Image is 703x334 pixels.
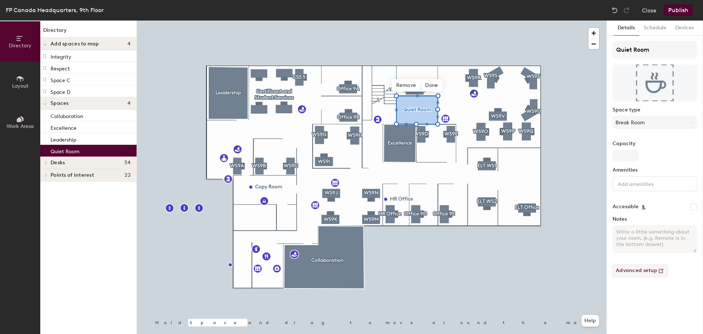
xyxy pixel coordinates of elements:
[51,111,83,120] p: Collaboration
[6,5,104,15] div: FP Canada Headquarters, 9th Floor
[51,100,69,106] span: Spaces
[51,63,70,72] p: Respect
[40,26,137,38] h1: Directory
[613,265,668,277] button: Advanced setup
[51,41,99,47] span: Add spaces to map
[623,7,630,14] img: Redo
[51,135,76,143] p: Leadership
[581,315,599,327] button: Help
[9,43,31,49] span: Directory
[642,4,656,16] button: Close
[616,179,682,188] input: Add amenities
[51,146,79,155] p: Quiet Room
[51,87,70,95] p: Space D
[51,160,65,166] span: Desks
[639,21,671,36] button: Schedule
[613,204,639,210] label: Accessible
[392,79,421,92] span: Remove
[613,141,697,147] label: Capacity
[664,4,693,16] button: Publish
[613,216,697,222] label: Notes
[51,52,71,60] p: Integrity
[421,79,442,92] span: Done
[51,172,94,178] span: Points of interest
[127,100,131,106] span: 4
[611,7,618,14] img: Undo
[51,123,77,131] p: Excellence
[613,167,697,173] label: Amenities
[7,123,34,129] span: Work Areas
[613,107,697,113] label: Space type
[127,41,131,47] span: 4
[671,21,698,36] button: Devices
[51,75,70,84] p: Space C
[613,116,697,129] button: Break Room
[124,172,131,178] span: 22
[12,83,29,89] span: Layout
[124,160,131,166] span: 34
[613,21,639,36] button: Details
[613,65,697,101] img: The space named Quiet Room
